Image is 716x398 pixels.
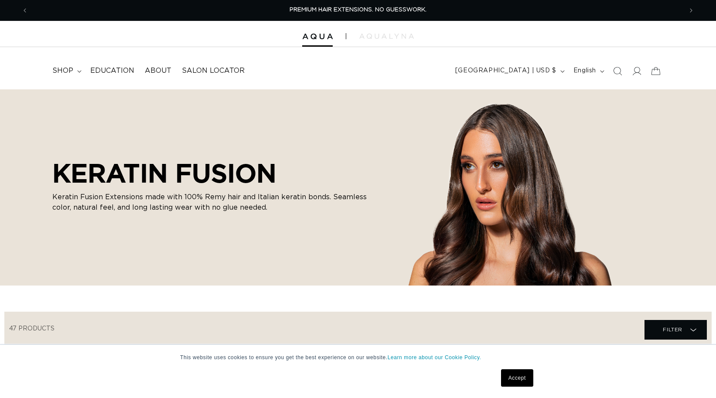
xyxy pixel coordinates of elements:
h2: KERATIN FUSION [52,158,384,188]
p: This website uses cookies to ensure you get the best experience on our website. [180,354,536,361]
img: Aqua Hair Extensions [302,34,333,40]
button: English [568,63,608,79]
a: Education [85,61,140,81]
summary: Filter [644,320,707,340]
span: shop [52,66,73,75]
button: Next announcement [682,2,701,19]
span: Education [90,66,134,75]
summary: shop [47,61,85,81]
span: English [573,66,596,75]
a: Learn more about our Cookie Policy. [388,354,481,361]
p: Keratin Fusion Extensions made with 100% Remy hair and Italian keratin bonds. Seamless color, nat... [52,192,384,213]
span: Filter [663,321,682,338]
span: PREMIUM HAIR EXTENSIONS. NO GUESSWORK. [290,7,426,13]
img: aqualyna.com [359,34,414,39]
span: [GEOGRAPHIC_DATA] | USD $ [455,66,556,75]
span: Salon Locator [182,66,245,75]
button: [GEOGRAPHIC_DATA] | USD $ [450,63,568,79]
a: Accept [501,369,533,387]
button: Previous announcement [15,2,34,19]
span: About [145,66,171,75]
span: 47 products [9,326,55,332]
a: Salon Locator [177,61,250,81]
summary: Search [608,61,627,81]
a: About [140,61,177,81]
